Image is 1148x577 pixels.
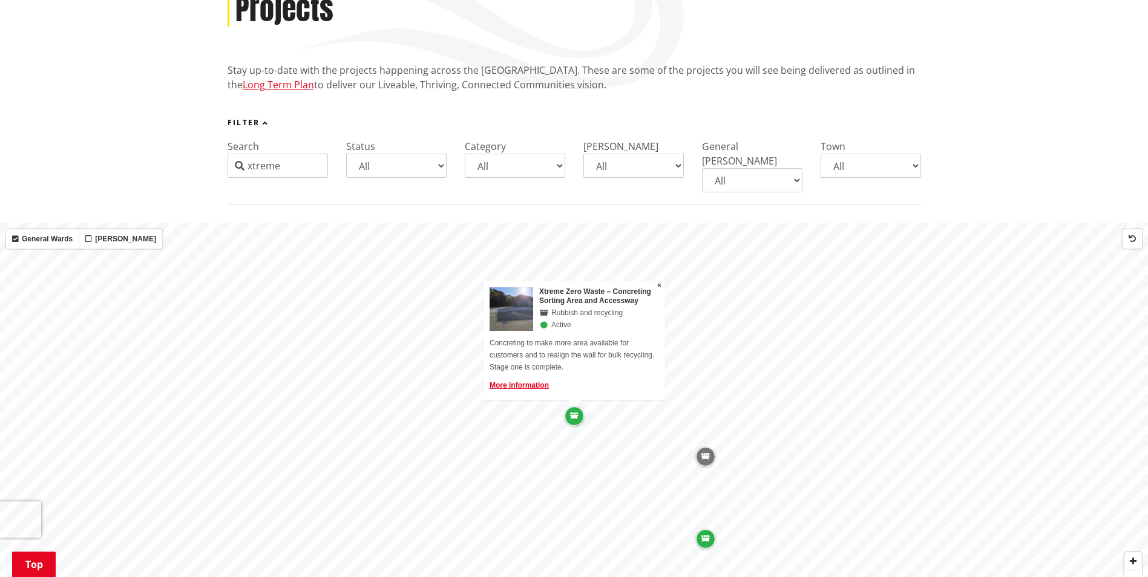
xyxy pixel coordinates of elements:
[490,381,549,390] a: More information
[565,406,584,426] div: Map marker
[1092,526,1136,570] iframe: Messenger Launcher
[243,78,314,91] a: Long Term Plan
[6,229,79,249] label: General Wards
[654,281,665,291] button: Close popup
[490,337,659,373] div: Concreting to make more area available for customers and to realign the wall for bulk recycling. ...
[346,140,375,153] label: Status
[465,140,506,153] label: Category
[583,140,658,153] label: [PERSON_NAME]
[228,63,921,92] p: Stay up-to-date with the projects happening across the [GEOGRAPHIC_DATA]. These are some of the p...
[12,552,56,577] a: Top
[539,308,659,318] div: Rubbish and recycling
[657,281,661,290] span: ×
[696,447,715,466] div: Map marker
[539,321,659,330] div: Active
[539,287,659,305] div: Xtreme Zero Waste – Concreting Sorting Area and Accessway
[1123,229,1142,249] button: Reset
[821,140,845,153] label: Town
[228,154,328,178] input: Start typing...
[490,287,567,331] img: PR 24297 Xtreme Zero Waste - Concreting Sorting Area and Accessway
[696,529,715,549] div: Map marker
[702,140,777,168] label: General [PERSON_NAME]
[228,140,259,153] label: Search
[228,119,269,127] button: Filter
[79,229,162,249] label: [PERSON_NAME]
